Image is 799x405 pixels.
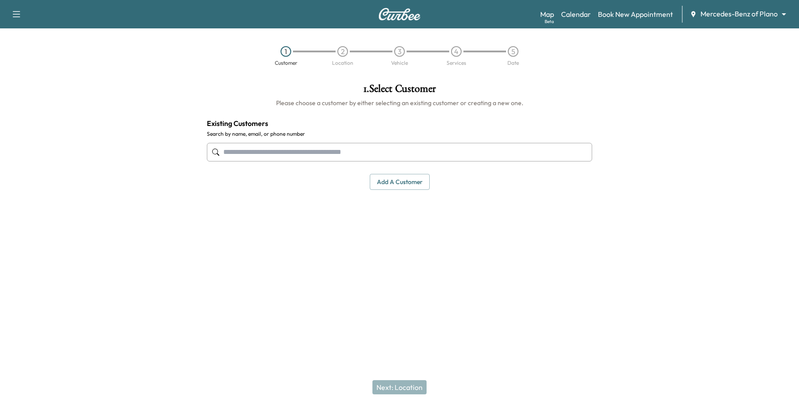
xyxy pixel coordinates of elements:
button: Add a customer [370,174,430,190]
a: Calendar [561,9,591,20]
div: 4 [451,46,462,57]
div: 2 [337,46,348,57]
div: Beta [545,18,554,25]
div: 3 [394,46,405,57]
label: Search by name, email, or phone number [207,130,592,138]
a: Book New Appointment [598,9,673,20]
span: Mercedes-Benz of Plano [700,9,778,19]
div: Location [332,60,353,66]
div: Date [507,60,519,66]
a: MapBeta [540,9,554,20]
div: Customer [275,60,297,66]
img: Curbee Logo [378,8,421,20]
h4: Existing Customers [207,118,592,129]
h1: 1 . Select Customer [207,83,592,98]
h6: Please choose a customer by either selecting an existing customer or creating a new one. [207,98,592,107]
div: 1 [281,46,291,57]
div: Vehicle [391,60,408,66]
div: 5 [508,46,518,57]
div: Services [447,60,466,66]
